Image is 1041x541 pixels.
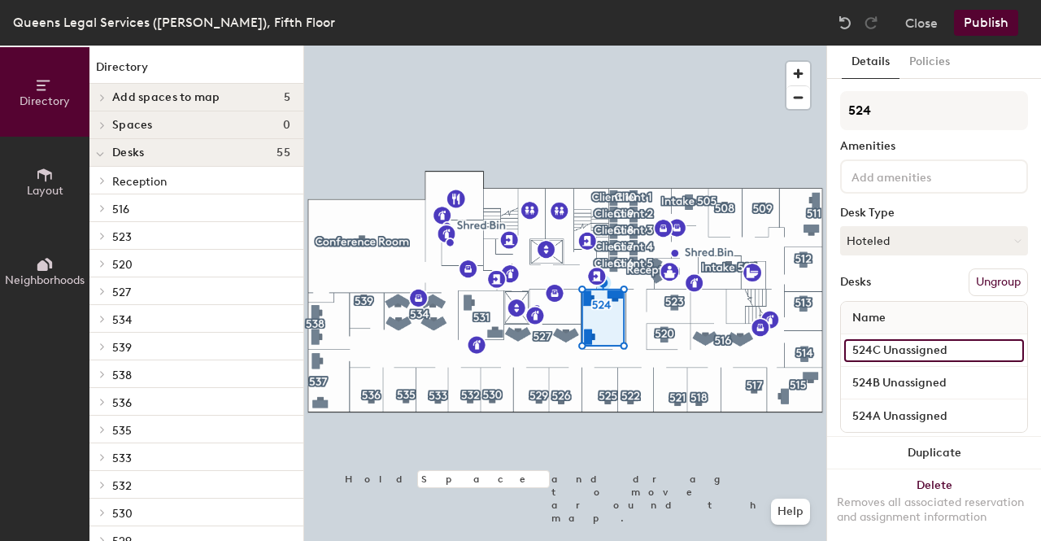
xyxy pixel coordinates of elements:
[112,258,133,272] span: 520
[837,15,853,31] img: Undo
[840,226,1028,255] button: Hoteled
[840,207,1028,220] div: Desk Type
[844,372,1024,395] input: Unnamed desk
[848,166,995,185] input: Add amenities
[283,119,290,132] span: 0
[112,507,133,521] span: 530
[969,268,1028,296] button: Ungroup
[827,437,1041,469] button: Duplicate
[27,184,63,198] span: Layout
[905,10,938,36] button: Close
[844,404,1024,427] input: Unnamed desk
[954,10,1018,36] button: Publish
[844,303,894,333] span: Name
[112,119,153,132] span: Spaces
[112,146,144,159] span: Desks
[284,91,290,104] span: 5
[112,286,131,299] span: 527
[112,452,132,465] span: 533
[112,175,167,189] span: Reception
[277,146,290,159] span: 55
[899,46,960,79] button: Policies
[13,12,335,33] div: Queens Legal Services ([PERSON_NAME]), Fifth Floor
[112,369,132,382] span: 538
[840,140,1028,153] div: Amenities
[112,203,129,216] span: 516
[112,230,132,244] span: 523
[827,469,1041,541] button: DeleteRemoves all associated reservation and assignment information
[112,313,132,327] span: 534
[840,276,871,289] div: Desks
[842,46,899,79] button: Details
[112,424,132,438] span: 535
[112,341,132,355] span: 539
[112,396,132,410] span: 536
[89,59,303,84] h1: Directory
[837,495,1031,525] div: Removes all associated reservation and assignment information
[112,479,132,493] span: 532
[5,273,85,287] span: Neighborhoods
[844,339,1024,362] input: Unnamed desk
[112,91,220,104] span: Add spaces to map
[863,15,879,31] img: Redo
[771,499,810,525] button: Help
[20,94,70,108] span: Directory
